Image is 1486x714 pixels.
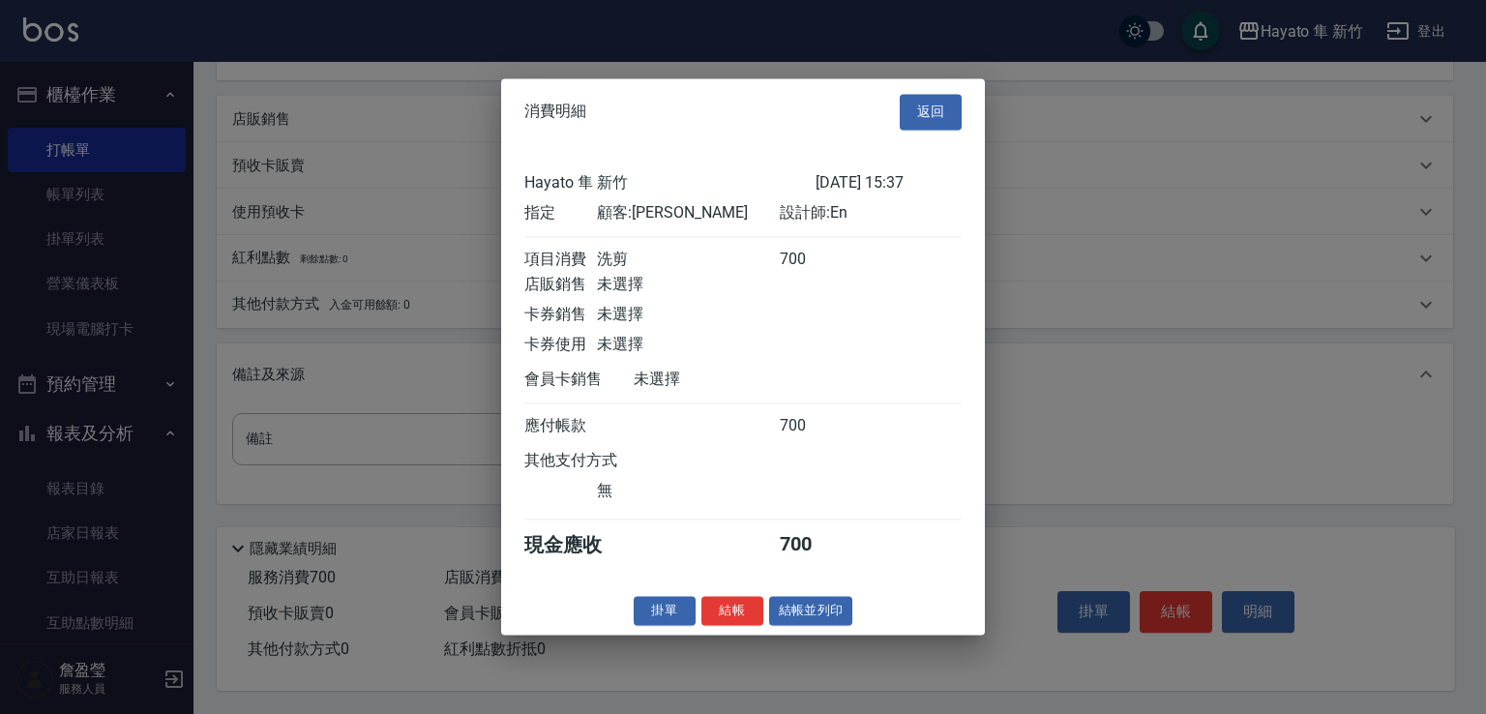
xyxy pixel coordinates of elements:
div: 會員卡銷售 [524,370,634,390]
div: 卡券銷售 [524,305,597,325]
button: 結帳 [701,596,763,626]
div: 項目消費 [524,250,597,270]
div: 未選擇 [597,335,779,355]
div: 設計師: En [780,203,962,223]
div: [DATE] 15:37 [816,173,962,193]
span: 消費明細 [524,103,586,122]
div: Hayato 隼 新竹 [524,173,816,193]
div: 卡券使用 [524,335,597,355]
div: 未選擇 [597,305,779,325]
div: 未選擇 [634,370,816,390]
button: 掛單 [634,596,696,626]
div: 其他支付方式 [524,451,670,471]
div: 洗剪 [597,250,779,270]
div: 顧客: [PERSON_NAME] [597,203,779,223]
div: 指定 [524,203,597,223]
div: 700 [780,532,852,558]
div: 700 [780,416,852,436]
button: 返回 [900,94,962,130]
div: 未選擇 [597,275,779,295]
div: 700 [780,250,852,270]
div: 店販銷售 [524,275,597,295]
div: 無 [597,481,779,501]
div: 現金應收 [524,532,634,558]
div: 應付帳款 [524,416,597,436]
button: 結帳並列印 [769,596,853,626]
